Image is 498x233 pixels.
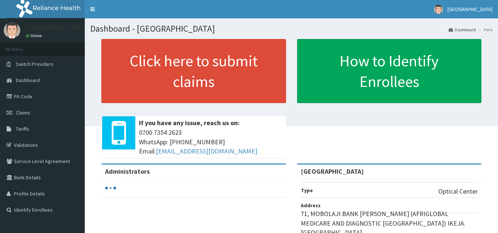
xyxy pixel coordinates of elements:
[156,147,257,155] a: [EMAIL_ADDRESS][DOMAIN_NAME]
[16,61,53,67] span: Switch Providers
[26,33,43,38] a: Online
[16,77,40,84] span: Dashboard
[301,187,313,194] b: Type
[438,187,478,196] p: Optical Center
[4,22,20,39] img: User Image
[139,119,240,127] b: If you have any issue, reach us on:
[105,167,150,176] b: Administrators
[139,128,282,156] span: 0700 7354 2623 WhatsApp: [PHONE_NUMBER] Email:
[434,5,443,14] img: User Image
[26,24,87,31] p: [GEOGRAPHIC_DATA]
[447,6,492,13] span: [GEOGRAPHIC_DATA]
[90,24,492,33] h1: Dashboard - [GEOGRAPHIC_DATA]
[16,126,29,132] span: Tariffs
[297,39,482,103] a: How to Identify Enrollees
[105,183,116,194] svg: audio-loading
[16,109,30,116] span: Claims
[301,202,321,209] b: Address
[449,27,476,33] a: Dashboard
[477,27,492,33] li: Here
[101,39,286,103] a: Click here to submit claims
[301,167,364,176] strong: [GEOGRAPHIC_DATA]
